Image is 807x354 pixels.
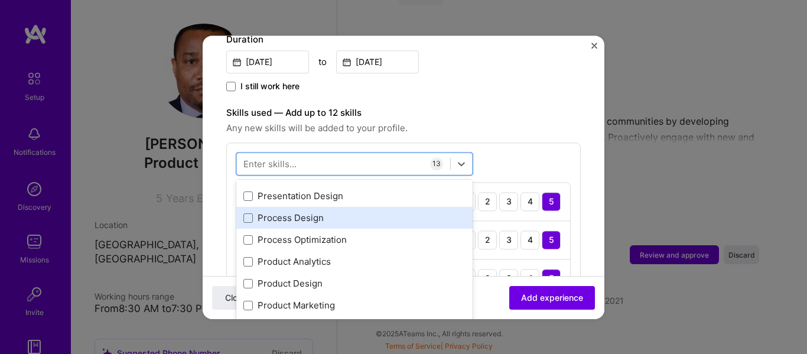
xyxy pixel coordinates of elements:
[478,269,497,288] div: 2
[243,157,297,170] div: Enter skills...
[243,212,466,225] div: Process Design
[478,192,497,211] div: 2
[243,300,466,312] div: Product Marketing
[243,256,466,268] div: Product Analytics
[499,192,518,211] div: 3
[226,121,581,135] span: Any new skills will be added to your profile.
[430,157,443,170] div: 13
[225,291,247,303] span: Close
[521,291,583,303] span: Add experience
[591,43,597,55] button: Close
[212,285,259,309] button: Close
[499,269,518,288] div: 3
[542,230,561,249] div: 5
[542,269,561,288] div: 5
[336,50,419,73] input: Date
[509,285,595,309] button: Add experience
[520,230,539,249] div: 4
[226,106,581,120] label: Skills used — Add up to 12 skills
[240,80,300,92] span: I still work here
[318,56,327,68] div: to
[243,190,466,203] div: Presentation Design
[520,269,539,288] div: 4
[226,50,309,73] input: Date
[243,234,466,246] div: Process Optimization
[542,192,561,211] div: 5
[499,230,518,249] div: 3
[520,192,539,211] div: 4
[226,33,581,47] label: Duration
[243,278,466,290] div: Product Design
[478,230,497,249] div: 2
